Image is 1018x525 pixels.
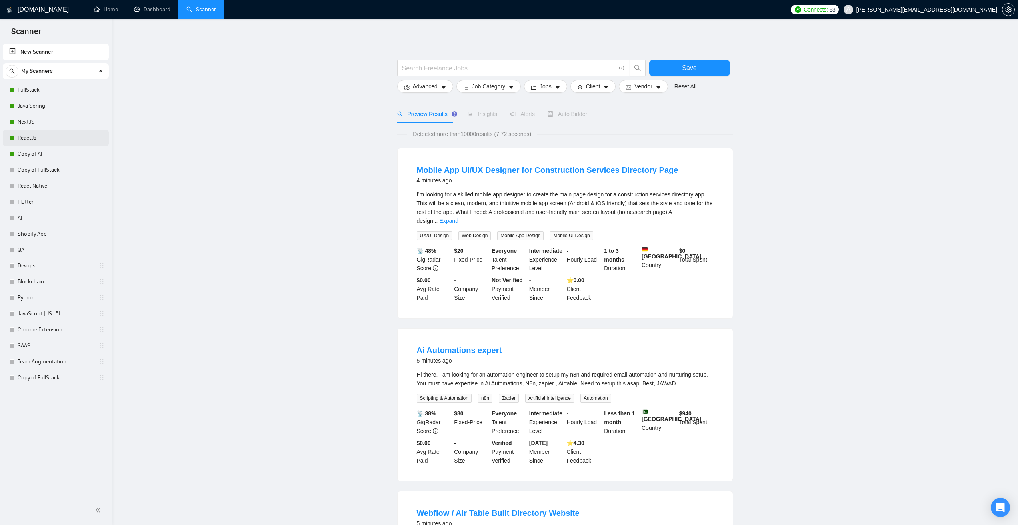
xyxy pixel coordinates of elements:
div: I’m looking for a skilled mobile app designer to create the main page design for a construction s... [417,190,714,225]
span: holder [98,343,105,349]
div: Talent Preference [490,409,528,435]
img: 🇵🇰 [642,409,648,415]
span: I’m looking for a skilled mobile app designer to create the main page design for a construction s... [417,191,713,224]
span: caret-down [603,84,609,90]
div: Talent Preference [490,246,528,273]
span: caret-down [555,84,560,90]
span: holder [98,359,105,365]
a: React Native [18,178,94,194]
div: Total Spent [678,409,715,435]
div: Hourly Load [565,409,603,435]
a: Webflow / Air Table Built Directory Website [417,509,580,517]
span: holder [98,103,105,109]
a: QA [18,242,94,258]
div: Total Spent [678,246,715,273]
div: Hi there, I am looking for an automation engineer to setup my n8n and required email automation a... [417,370,714,388]
span: Job Category [472,82,505,91]
span: holder [98,167,105,173]
span: caret-down [656,84,661,90]
a: setting [1002,6,1015,13]
a: Shopify App [18,226,94,242]
div: Duration [602,246,640,273]
b: Verified [492,440,512,446]
button: barsJob Categorycaret-down [456,80,521,93]
b: [GEOGRAPHIC_DATA] [642,409,702,422]
span: caret-down [441,84,446,90]
div: 5 minutes ago [417,356,502,365]
a: New Scanner [9,44,102,60]
span: ... [433,218,438,224]
span: holder [98,311,105,317]
div: Hourly Load [565,246,603,273]
li: My Scanners [3,63,109,386]
b: [DATE] [529,440,548,446]
b: $ 940 [679,410,692,417]
b: Intermediate [529,248,562,254]
b: Not Verified [492,277,523,283]
a: Copy of FullStack [18,370,94,386]
span: holder [98,151,105,157]
a: Blockchain [18,274,94,290]
b: $ 0 [679,248,686,254]
span: holder [98,327,105,333]
div: Experience Level [528,246,565,273]
b: Everyone [492,410,517,417]
div: Open Intercom Messenger [991,498,1010,517]
b: $0.00 [417,440,431,446]
b: - [529,277,531,283]
b: ⭐️ 4.30 [567,440,584,446]
div: Company Size [452,439,490,465]
span: UX/UI Design [417,231,452,240]
span: info-circle [433,265,438,271]
b: $ 20 [454,248,463,254]
a: Ai Automations expert [417,346,502,355]
span: setting [404,84,410,90]
span: double-left [95,506,103,514]
button: setting [1002,3,1015,16]
span: user [577,84,583,90]
b: $0.00 [417,277,431,283]
span: robot [548,111,553,117]
span: Mobile UI Design [550,231,593,240]
div: Payment Verified [490,439,528,465]
button: idcardVendorcaret-down [619,80,668,93]
span: holder [98,119,105,125]
a: Chrome Extension [18,322,94,338]
a: AI [18,210,94,226]
a: Team Augmentation [18,354,94,370]
a: Flutter [18,194,94,210]
div: Company Size [452,276,490,302]
span: Auto Bidder [548,111,587,117]
b: Everyone [492,248,517,254]
a: Python [18,290,94,306]
button: search [630,60,646,76]
span: search [630,64,645,72]
span: user [846,7,851,12]
a: Reset All [674,82,696,91]
button: userClientcaret-down [570,80,616,93]
button: Save [649,60,730,76]
div: Experience Level [528,409,565,435]
span: Client [586,82,600,91]
span: Connects: [804,5,828,14]
b: 📡 48% [417,248,436,254]
div: Avg Rate Paid [415,276,453,302]
span: Detected more than 10000 results (7.72 seconds) [407,130,537,138]
div: Duration [602,409,640,435]
span: holder [98,375,105,381]
span: info-circle [433,428,438,434]
button: search [6,65,18,78]
span: folder [531,84,536,90]
span: search [397,111,403,117]
span: holder [98,263,105,269]
span: Mobile App Design [497,231,544,240]
span: idcard [626,84,631,90]
b: Intermediate [529,410,562,417]
span: holder [98,199,105,205]
b: 1 to 3 months [604,248,624,263]
span: Web Design [458,231,491,240]
b: - [567,248,569,254]
input: Search Freelance Jobs... [402,63,616,73]
b: - [454,277,456,283]
div: Fixed-Price [452,246,490,273]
